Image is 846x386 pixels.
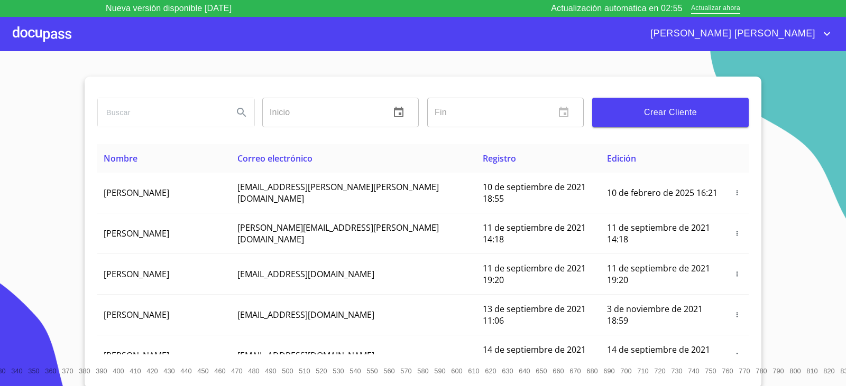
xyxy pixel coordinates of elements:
button: 410 [127,363,144,380]
span: 590 [434,367,445,375]
button: 820 [821,363,838,380]
span: [EMAIL_ADDRESS][DOMAIN_NAME] [237,309,374,321]
button: 670 [567,363,584,380]
button: 560 [381,363,398,380]
button: 770 [736,363,753,380]
span: 740 [688,367,699,375]
span: 11 de septiembre de 2021 19:20 [483,262,586,286]
span: 490 [265,367,276,375]
button: 440 [178,363,195,380]
button: 680 [584,363,601,380]
button: 470 [228,363,245,380]
span: [PERSON_NAME] [104,228,169,239]
button: 490 [262,363,279,380]
button: 740 [685,363,702,380]
button: 530 [330,363,347,380]
span: [EMAIL_ADDRESS][PERSON_NAME][PERSON_NAME][DOMAIN_NAME] [237,181,439,204]
button: 810 [804,363,821,380]
span: 370 [62,367,73,375]
span: 480 [248,367,259,375]
span: 440 [180,367,191,375]
button: 430 [161,363,178,380]
span: 3 de noviembre de 2021 18:59 [607,303,703,326]
button: 750 [702,363,719,380]
span: Actualizar ahora [691,3,740,14]
button: 480 [245,363,262,380]
span: 620 [485,367,496,375]
button: 500 [279,363,296,380]
span: 790 [773,367,784,375]
span: 500 [282,367,293,375]
button: 580 [415,363,431,380]
span: 520 [316,367,327,375]
span: 690 [603,367,614,375]
span: 340 [11,367,22,375]
button: 610 [465,363,482,380]
button: 620 [482,363,499,380]
span: 350 [28,367,39,375]
span: 10 de septiembre de 2021 18:55 [483,181,586,204]
span: [PERSON_NAME][EMAIL_ADDRESS][PERSON_NAME][DOMAIN_NAME] [237,222,439,245]
span: 14 de septiembre de 2021 12:26 [483,344,586,367]
span: 10 de febrero de 2025 16:21 [607,187,718,199]
span: [PERSON_NAME] [104,309,169,321]
button: 460 [212,363,228,380]
button: 380 [76,363,93,380]
span: 430 [163,367,174,375]
span: 360 [45,367,56,375]
span: 670 [569,367,581,375]
span: [EMAIL_ADDRESS][DOMAIN_NAME] [237,350,374,361]
button: 650 [533,363,550,380]
span: 810 [806,367,817,375]
span: 700 [620,367,631,375]
button: 400 [110,363,127,380]
span: Registro [483,153,516,164]
button: 570 [398,363,415,380]
input: search [98,98,225,127]
span: 680 [586,367,597,375]
button: 370 [59,363,76,380]
span: Edición [607,153,636,164]
button: 350 [25,363,42,380]
button: 690 [601,363,618,380]
span: 450 [197,367,208,375]
span: 11 de septiembre de 2021 14:18 [483,222,586,245]
span: 610 [468,367,479,375]
span: 470 [231,367,242,375]
button: 520 [313,363,330,380]
button: 790 [770,363,787,380]
span: 710 [637,367,648,375]
button: 590 [431,363,448,380]
span: 640 [519,367,530,375]
span: [PERSON_NAME] [104,187,169,199]
span: 570 [400,367,411,375]
button: Crear Cliente [592,98,749,127]
button: 800 [787,363,804,380]
button: 600 [448,363,465,380]
button: 550 [364,363,381,380]
span: [PERSON_NAME] [PERSON_NAME] [642,25,821,42]
span: 420 [146,367,158,375]
span: 13 de septiembre de 2021 11:06 [483,303,586,326]
span: 780 [756,367,767,375]
span: 600 [451,367,462,375]
button: 340 [8,363,25,380]
button: 390 [93,363,110,380]
span: Crear Cliente [601,105,740,120]
button: 420 [144,363,161,380]
p: Nueva versión disponible [DATE] [106,2,232,15]
p: Actualización automatica en 02:55 [551,2,683,15]
span: 800 [789,367,801,375]
button: 660 [550,363,567,380]
span: 510 [299,367,310,375]
button: 760 [719,363,736,380]
button: 450 [195,363,212,380]
span: [PERSON_NAME] [104,268,169,280]
button: 720 [651,363,668,380]
button: 630 [499,363,516,380]
button: 700 [618,363,635,380]
span: 14 de septiembre de 2021 12:26 [607,344,710,367]
span: 630 [502,367,513,375]
span: 460 [214,367,225,375]
span: [PERSON_NAME] [104,350,169,361]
